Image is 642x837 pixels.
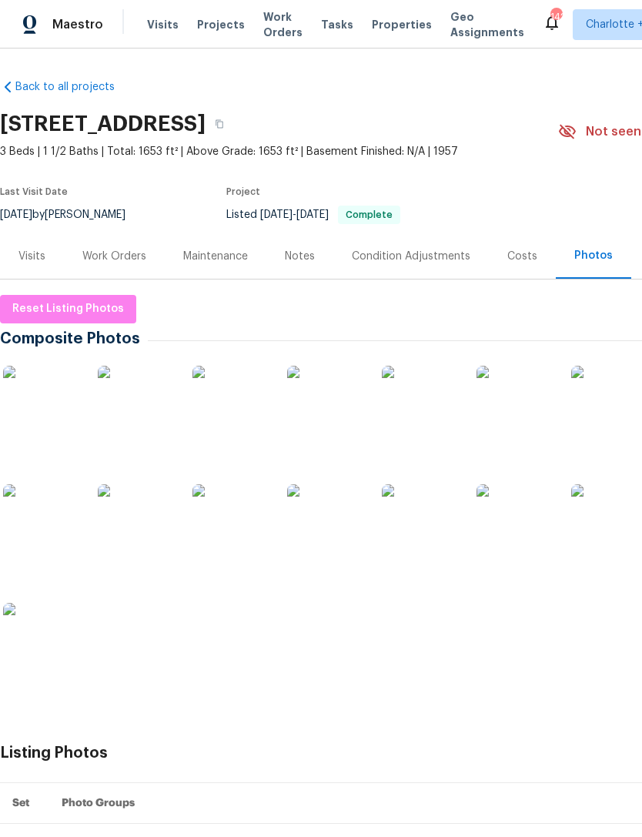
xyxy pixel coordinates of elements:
div: Notes [285,249,315,264]
div: Visits [18,249,45,264]
span: Tasks [321,19,353,30]
span: Geo Assignments [450,9,524,40]
span: Project [226,187,260,196]
div: Costs [507,249,537,264]
span: Maestro [52,17,103,32]
span: Visits [147,17,179,32]
span: [DATE] [260,209,293,220]
div: Maintenance [183,249,248,264]
span: Complete [339,210,399,219]
span: - [260,209,329,220]
div: Condition Adjustments [352,249,470,264]
div: Photos [574,248,613,263]
span: Work Orders [263,9,303,40]
div: Work Orders [82,249,146,264]
span: [DATE] [296,209,329,220]
div: 142 [550,9,561,25]
span: Listed [226,209,400,220]
span: Properties [372,17,432,32]
span: Reset Listing Photos [12,300,124,319]
span: Projects [197,17,245,32]
button: Copy Address [206,110,233,138]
